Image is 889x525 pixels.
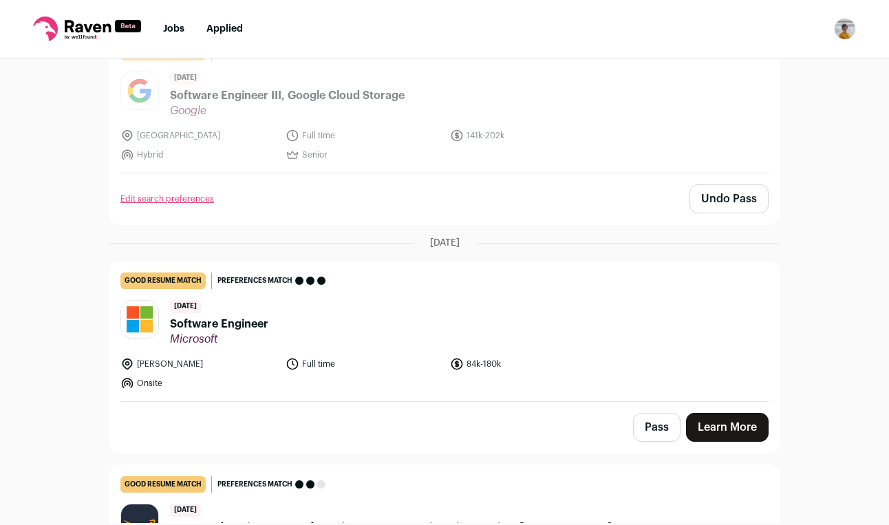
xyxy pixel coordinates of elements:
[633,413,681,442] button: Pass
[170,72,201,85] span: [DATE]
[170,104,405,118] span: Google
[450,357,607,371] li: 84k-180k
[834,18,856,40] button: Open dropdown
[120,476,206,493] div: good resume match
[286,129,442,142] li: Full time
[170,87,405,104] span: Software Engineer III, Google Cloud Storage
[450,129,607,142] li: 141k-202k
[286,357,442,371] li: Full time
[120,193,214,204] a: Edit search preferences
[834,18,856,40] img: 9174622-medium_jpg
[121,301,158,338] img: c786a7b10b07920eb52778d94b98952337776963b9c08eb22d98bc7b89d269e4.jpg
[206,24,243,34] a: Applied
[120,357,277,371] li: [PERSON_NAME]
[121,72,158,109] img: 8d2c6156afa7017e60e680d3937f8205e5697781b6c771928cb24e9df88505de.jpg
[120,129,277,142] li: [GEOGRAPHIC_DATA]
[217,478,292,491] span: Preferences match
[120,272,206,289] div: good resume match
[109,33,780,173] a: good resume match Preferences match [DATE] Software Engineer III, Google Cloud Storage Google [GE...
[689,184,769,213] button: Undo Pass
[120,376,277,390] li: Onsite
[170,332,268,346] span: Microsoft
[686,413,769,442] a: Learn More
[170,316,268,332] span: Software Engineer
[170,300,201,313] span: [DATE]
[163,24,184,34] a: Jobs
[430,236,460,250] span: [DATE]
[286,148,442,162] li: Senior
[120,148,277,162] li: Hybrid
[170,504,201,517] span: [DATE]
[217,274,292,288] span: Preferences match
[109,261,780,401] a: good resume match Preferences match [DATE] Software Engineer Microsoft [PERSON_NAME] Full time 84...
